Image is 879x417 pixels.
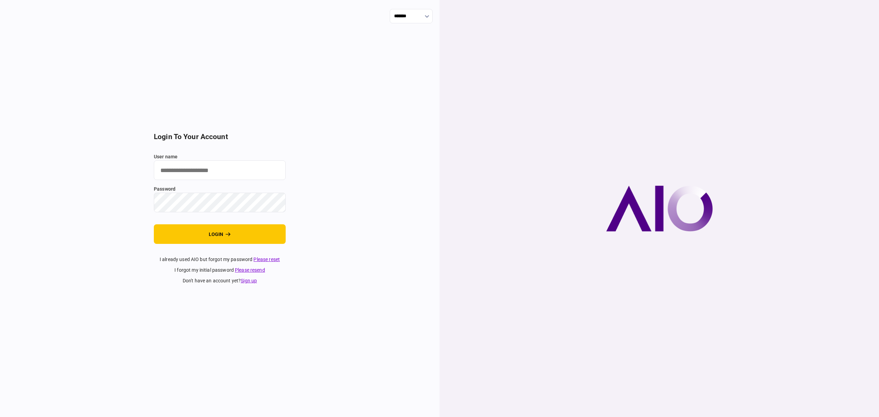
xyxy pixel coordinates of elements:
[154,224,286,244] button: login
[253,257,280,262] a: Please reset
[154,193,286,212] input: password
[154,267,286,274] div: I forgot my initial password
[154,277,286,284] div: don't have an account yet ?
[154,185,286,193] label: password
[390,9,433,23] input: show language options
[154,256,286,263] div: I already used AIO but forgot my password
[241,278,257,283] a: Sign up
[154,153,286,160] label: user name
[235,267,265,273] a: Please resend
[154,160,286,180] input: user name
[154,133,286,141] h2: login to your account
[606,185,713,232] img: AIO company logo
